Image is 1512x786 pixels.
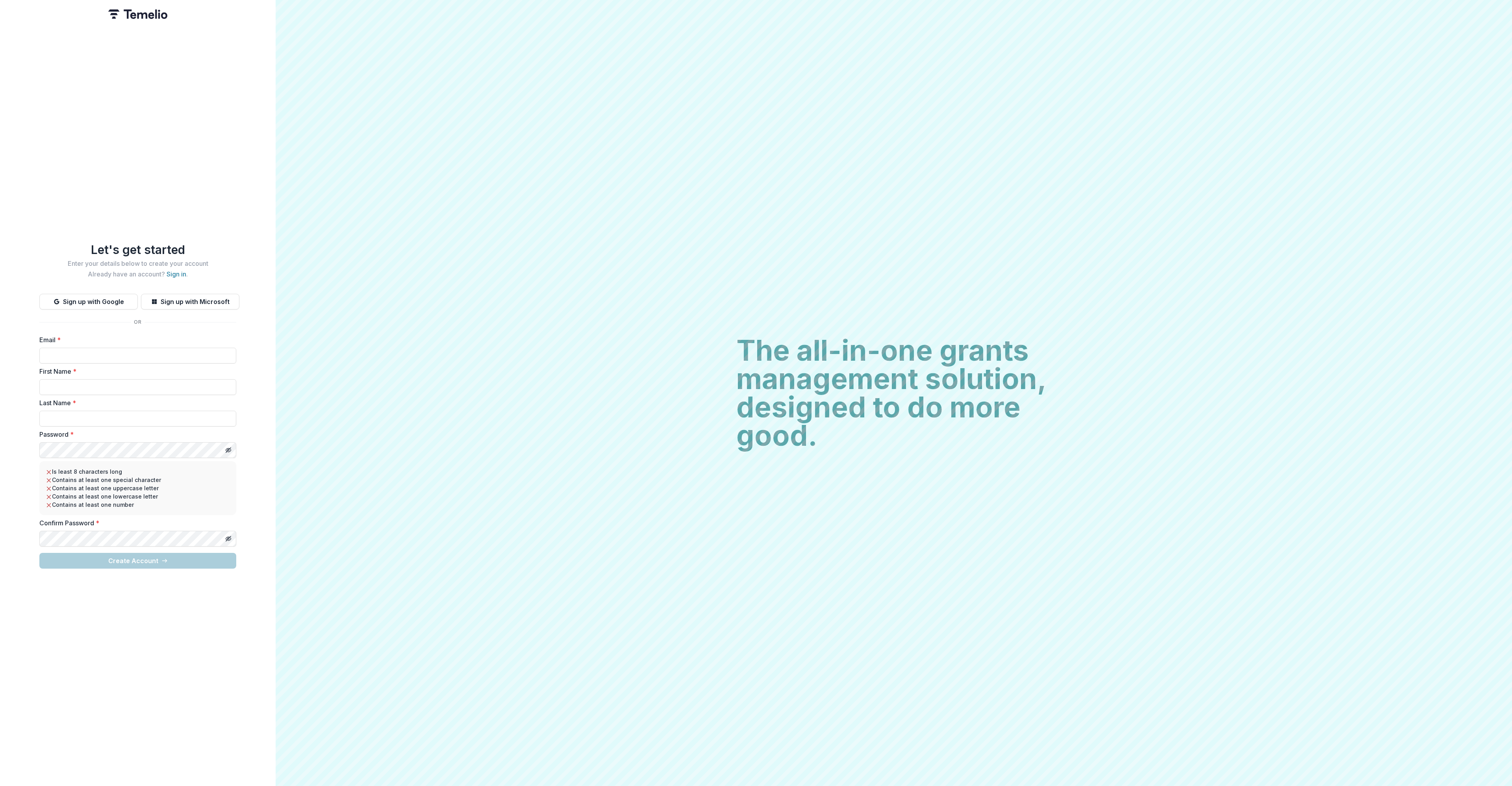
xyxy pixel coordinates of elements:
label: Email [39,335,232,345]
h2: Enter your details below to create your account [39,260,236,267]
li: Contains at least one number [46,501,230,509]
button: Create Account [39,553,236,569]
label: Confirm Password [39,518,232,528]
a: Sign in [167,270,186,278]
button: Toggle password visibility [222,444,235,456]
li: Contains at least one uppercase letter [46,484,230,492]
li: Contains at least one lowercase letter [46,492,230,501]
li: Is least 8 characters long [46,467,230,476]
h1: Let's get started [39,243,236,257]
h2: Already have an account? . [39,271,236,278]
label: Last Name [39,398,232,408]
button: Sign up with Microsoft [141,294,239,310]
li: Contains at least one special character [46,476,230,484]
label: First Name [39,367,232,376]
label: Password [39,430,232,439]
button: Toggle password visibility [222,532,235,545]
button: Sign up with Google [39,294,138,310]
img: Temelio [108,9,167,19]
